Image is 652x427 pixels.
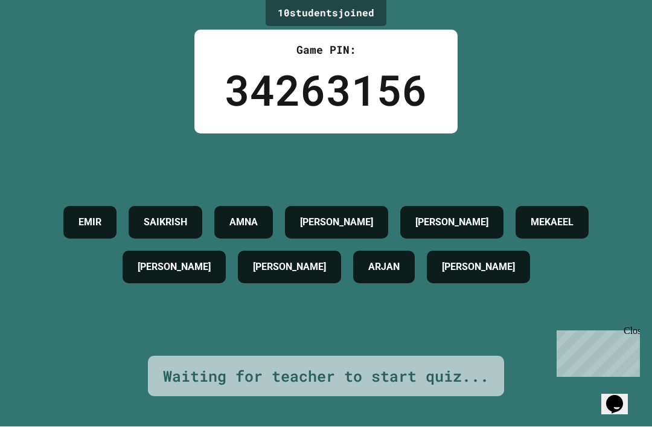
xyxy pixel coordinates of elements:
[225,59,427,122] div: 34263156
[442,260,515,275] h4: [PERSON_NAME]
[552,326,640,377] iframe: chat widget
[5,5,83,77] div: Chat with us now!Close
[144,216,187,230] h4: SAIKRISH
[601,379,640,415] iframe: chat widget
[229,216,258,230] h4: AMNA
[253,260,326,275] h4: [PERSON_NAME]
[300,216,373,230] h4: [PERSON_NAME]
[531,216,574,230] h4: MEKAEEL
[415,216,488,230] h4: [PERSON_NAME]
[163,365,489,388] div: Waiting for teacher to start quiz...
[225,42,427,59] div: Game PIN:
[78,216,101,230] h4: EMIR
[138,260,211,275] h4: [PERSON_NAME]
[368,260,400,275] h4: ARJAN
